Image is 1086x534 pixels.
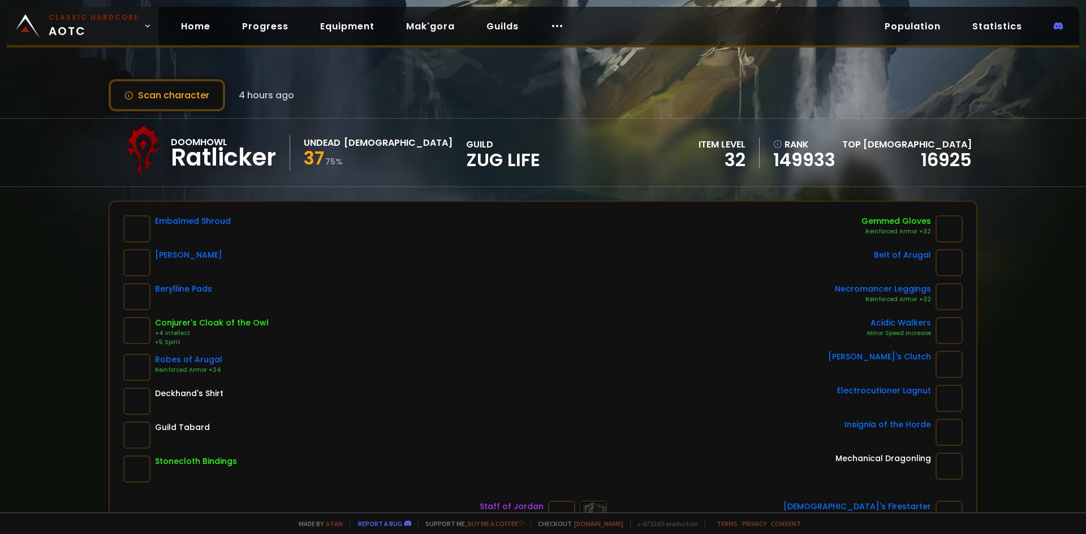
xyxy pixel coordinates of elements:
[699,151,745,168] div: 32
[123,422,150,449] img: item-5976
[466,137,540,168] div: guild
[171,149,276,166] div: Ratlicker
[358,519,402,528] a: Report a bug
[233,15,298,38] a: Progress
[835,295,931,304] div: Reinforced Armor +32
[304,145,324,171] span: 37
[155,283,212,295] div: Berylline Pads
[7,7,158,45] a: Classic HardcoreAOTC
[773,137,835,151] div: rank
[876,15,950,38] a: Population
[123,455,150,483] img: item-14416
[292,519,343,528] span: Made by
[344,136,453,150] div: [DEMOGRAPHIC_DATA]
[49,12,139,23] small: Classic Hardcore
[936,249,963,276] img: item-6392
[123,215,150,242] img: item-7691
[480,501,544,513] div: Staff of Jordan
[155,354,222,366] div: Robes of Arugal
[630,519,698,528] span: v. d752d5 - production
[155,215,231,227] div: Embalmed Shroud
[477,15,528,38] a: Guilds
[155,422,210,433] div: Guild Tabard
[844,419,931,431] div: Insignia of the Horde
[921,147,972,172] a: 16925
[867,329,931,338] div: Minor Speed Increase
[742,519,766,528] a: Privacy
[49,12,139,40] span: AOTC
[123,283,150,310] img: item-4197
[171,135,276,149] div: Doomhowl
[155,388,223,400] div: Deckhand's Shirt
[936,317,963,344] img: item-9454
[773,151,835,168] a: 149933
[783,501,931,513] div: [DEMOGRAPHIC_DATA]'s Firestarter
[155,455,237,467] div: Stonecloth Bindings
[325,156,343,167] small: 75 %
[155,249,222,261] div: [PERSON_NAME]
[155,329,269,338] div: +4 Intellect
[123,354,150,381] img: item-6324
[531,519,623,528] span: Checkout
[867,317,931,329] div: Acidic Walkers
[863,138,972,151] span: [DEMOGRAPHIC_DATA]
[109,79,225,111] button: Scan character
[397,15,464,38] a: Mak'gora
[936,419,963,446] img: item-209621
[717,519,738,528] a: Terms
[936,351,963,378] img: item-6693
[155,366,222,375] div: Reinforced Armor +24
[123,317,150,344] img: item-9847
[835,453,931,464] div: Mechanical Dragonling
[466,151,540,168] span: Zug Life
[936,385,963,412] img: item-9447
[123,249,150,276] img: item-7731
[861,227,931,236] div: Reinforced Armor +32
[326,519,343,528] a: a fan
[771,519,801,528] a: Consent
[874,249,931,261] div: Belt of Arugal
[828,351,931,363] div: [PERSON_NAME]'s Clutch
[963,15,1031,38] a: Statistics
[936,453,963,480] img: item-4396
[835,283,931,295] div: Necromancer Leggings
[936,215,963,242] img: item-4121
[468,519,524,528] a: Buy me a coffee
[861,215,931,227] div: Gemmed Gloves
[418,519,524,528] span: Support me,
[936,283,963,310] img: item-2277
[123,388,150,415] img: item-5107
[155,338,269,347] div: +5 Spirit
[172,15,219,38] a: Home
[304,136,341,150] div: Undead
[311,15,383,38] a: Equipment
[574,519,623,528] a: [DOMAIN_NAME]
[155,317,269,329] div: Conjurer's Cloak of the Owl
[842,137,972,151] div: Top
[239,88,294,102] span: 4 hours ago
[837,385,931,397] div: Electrocutioner Lagnut
[699,137,745,151] div: item level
